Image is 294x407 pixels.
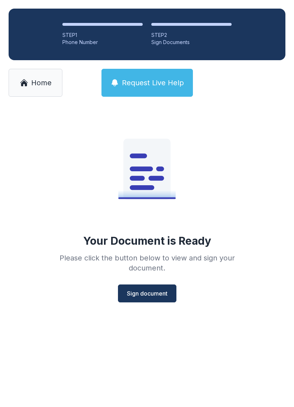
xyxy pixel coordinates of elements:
[62,39,143,46] div: Phone Number
[151,39,232,46] div: Sign Documents
[44,253,250,273] div: Please click the button below to view and sign your document.
[62,32,143,39] div: STEP 1
[83,234,211,247] div: Your Document is Ready
[151,32,232,39] div: STEP 2
[31,78,52,88] span: Home
[127,289,167,298] span: Sign document
[122,78,184,88] span: Request Live Help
